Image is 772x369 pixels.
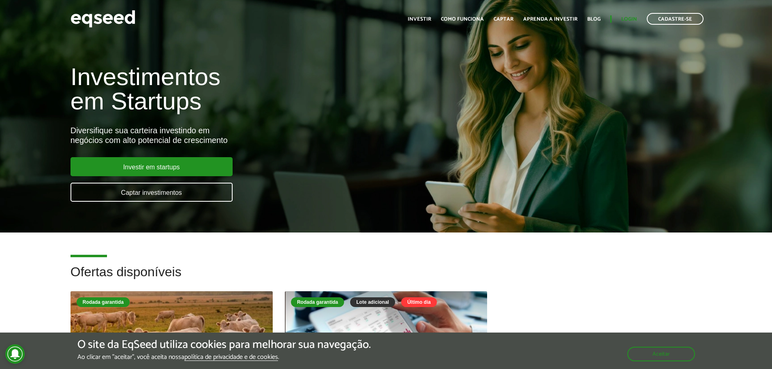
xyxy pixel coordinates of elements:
div: Rodada garantida [291,297,344,307]
div: Lote adicional [350,297,395,307]
a: Captar investimentos [71,183,233,202]
h1: Investimentos em Startups [71,65,445,113]
a: Investir em startups [71,157,233,176]
h2: Ofertas disponíveis [71,265,702,291]
img: EqSeed [71,8,135,30]
button: Aceitar [627,347,695,361]
div: Diversifique sua carteira investindo em negócios com alto potencial de crescimento [71,126,445,145]
h5: O site da EqSeed utiliza cookies para melhorar sua navegação. [77,339,371,351]
a: Investir [408,17,431,22]
div: Rodada garantida [77,297,130,307]
a: política de privacidade e de cookies [184,354,278,361]
a: Como funciona [441,17,484,22]
p: Ao clicar em "aceitar", você aceita nossa . [77,353,371,361]
a: Blog [587,17,601,22]
a: Login [621,17,637,22]
a: Cadastre-se [647,13,704,25]
div: Último dia [401,297,437,307]
a: Aprenda a investir [523,17,577,22]
a: Captar [494,17,513,22]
